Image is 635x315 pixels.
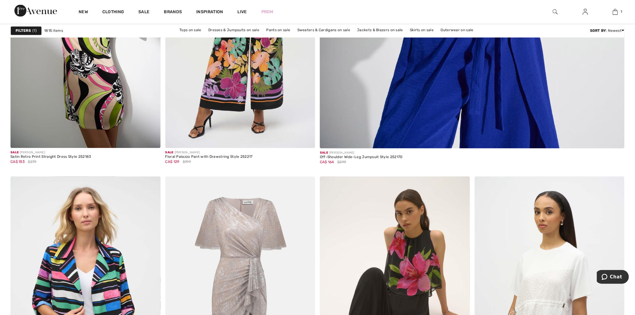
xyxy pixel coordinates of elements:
a: Jackets & Blazers on sale [354,26,406,34]
iframe: Opens a widget where you can chat to one of our agents [597,270,629,285]
a: Pants on sale [263,26,293,34]
span: CA$ 153 [11,160,25,164]
div: Satin Retro Print Straight Dress Style 252183 [11,155,91,159]
span: $279 [28,159,36,165]
span: CA$ 129 [165,160,179,164]
span: $299 [337,160,346,165]
img: search the website [553,8,558,16]
div: Floral Palazzo Pant with Drawstring Style 252217 [165,155,253,159]
span: CA$ 164 [320,160,334,164]
span: Inspiration [196,10,223,16]
a: Prom [261,9,273,15]
span: $199 [183,159,191,165]
img: My Info [583,8,588,16]
a: Clothing [102,10,124,16]
a: Skirts on sale [407,26,437,34]
a: Dresses & Jumpsuits on sale [205,26,262,34]
strong: Filters [16,28,31,34]
a: Live [238,9,247,15]
span: 1815 items [44,28,63,34]
div: : Newest [590,28,624,34]
span: Sale [11,151,19,154]
a: Sale [138,10,149,16]
span: 1 [32,28,37,34]
a: Sign In [578,8,593,16]
a: Sweaters & Cardigans on sale [294,26,353,34]
span: Sale [165,151,173,154]
div: [PERSON_NAME] [11,151,91,155]
span: Sale [320,151,328,155]
a: Brands [164,10,182,16]
div: [PERSON_NAME] [165,151,253,155]
a: New [79,10,88,16]
a: Outerwear on sale [438,26,477,34]
div: [PERSON_NAME] [320,151,403,155]
a: 1 [600,8,630,16]
img: My Bag [613,8,618,16]
a: Tops on sale [176,26,204,34]
span: 1 [621,9,622,15]
strong: Sort By [590,29,606,33]
img: 1ère Avenue [14,5,57,17]
div: Off-Shoulder Wide-Leg Jumpsuit Style 252170 [320,155,403,160]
